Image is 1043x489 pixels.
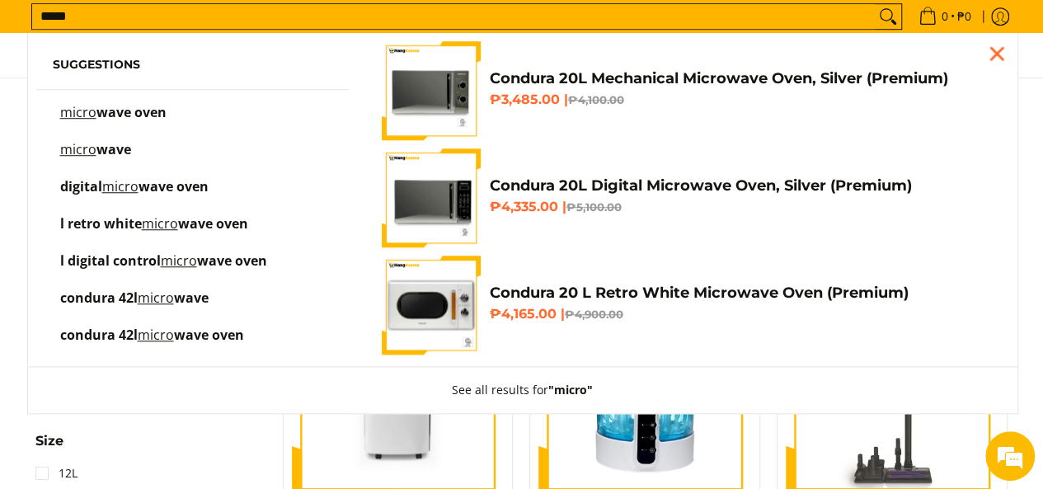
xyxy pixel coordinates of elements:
[984,41,1009,66] div: Close pop up
[489,176,992,195] h4: Condura 20L Digital Microwave Oven, Silver (Premium)
[60,177,102,195] span: digital
[8,319,314,377] textarea: Type your message and hit 'Enter'
[566,200,621,214] del: ₱5,100.00
[60,143,131,172] p: microwave
[567,93,623,106] del: ₱4,100.00
[60,252,161,270] span: l digital control
[161,252,197,270] mark: micro
[382,148,992,247] a: 20-liter-digital-microwave-oven-silver-full-front-view-mang-kosme Condura 20L Digital Microwave O...
[102,177,139,195] mark: micro
[53,58,333,73] h6: Suggestions
[60,329,244,358] p: condura 42l microwave oven
[382,148,481,247] img: 20-liter-digital-microwave-oven-silver-full-front-view-mang-kosme
[96,103,167,121] span: wave oven
[60,214,142,233] span: l retro white
[53,218,333,247] a: l retro white microwave oven
[60,140,96,158] mark: micro
[489,306,992,322] h6: ₱4,165.00 |
[197,252,267,270] span: wave oven
[564,308,623,321] del: ₱4,900.00
[382,41,992,140] a: Condura 20L Mechanical Microwave Oven, Silver (Premium) Condura 20L Mechanical Microwave Oven, Si...
[53,255,333,284] a: l digital control microwave oven
[86,92,277,114] div: Chat with us now
[53,106,333,135] a: microwave oven
[174,289,209,307] span: wave
[142,214,178,233] mark: micro
[139,177,209,195] span: wave oven
[60,181,209,209] p: digital microwave oven
[489,199,992,215] h6: ₱4,335.00 |
[35,460,78,487] a: 12L
[35,435,63,448] span: Size
[955,11,974,22] span: ₱0
[53,329,333,358] a: condura 42l microwave oven
[60,326,138,344] span: condura 42l
[60,106,167,135] p: microwave oven
[60,289,138,307] span: condura 42l
[178,214,248,233] span: wave oven
[489,92,992,108] h6: ₱3,485.00 |
[382,256,992,355] a: condura-vintage-style-20-liter-micowave-oven-with-icc-sticker-class-a-full-front-view-mang-kosme ...
[382,41,481,140] img: Condura 20L Mechanical Microwave Oven, Silver (Premium)
[138,289,174,307] mark: micro
[60,292,209,321] p: condura 42l microwave
[60,255,267,284] p: l digital control microwave oven
[875,4,901,29] button: Search
[939,11,951,22] span: 0
[174,326,244,344] span: wave oven
[96,140,131,158] span: wave
[53,181,333,209] a: digital microwave oven
[138,326,174,344] mark: micro
[914,7,976,26] span: •
[489,284,992,303] h4: Condura 20 L Retro White Microwave Oven (Premium)
[60,103,96,121] mark: micro
[53,143,333,172] a: microwave
[35,435,63,460] summary: Open
[382,256,481,355] img: condura-vintage-style-20-liter-micowave-oven-with-icc-sticker-class-a-full-front-view-mang-kosme
[270,8,310,48] div: Minimize live chat window
[53,292,333,321] a: condura 42l microwave
[548,382,593,397] strong: "micro"
[435,367,609,413] button: See all results for"micro"
[60,218,248,247] p: l retro white microwave oven
[96,142,228,308] span: We're online!
[489,69,992,88] h4: Condura 20L Mechanical Microwave Oven, Silver (Premium)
